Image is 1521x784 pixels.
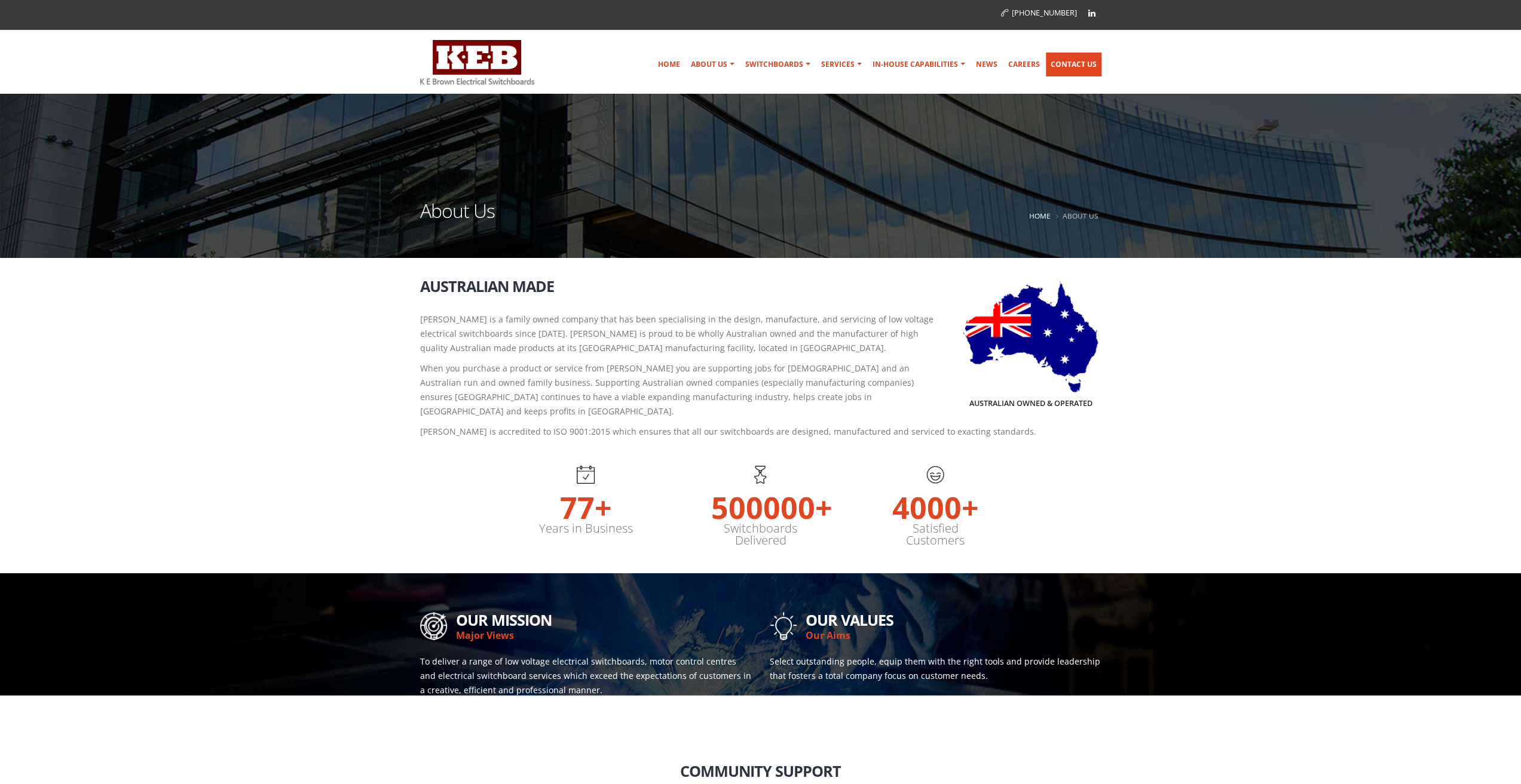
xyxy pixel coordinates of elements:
[456,628,752,642] p: Major Views
[653,53,685,76] a: Home
[686,53,739,76] a: About Us
[1046,53,1101,76] a: Contact Us
[886,522,985,546] label: Satisfied Customers
[420,754,1101,779] h2: Community Support
[420,425,1101,439] p: [PERSON_NAME] is accredited to ISO 9001:2015 which ensures that all our switchboards are designed...
[1003,53,1045,76] a: Careers
[770,654,1101,683] p: Select outstanding people, equip them with the right tools and provide leadership that fosters a ...
[806,609,1101,628] h2: Our Values
[1001,8,1077,18] a: [PHONE_NUMBER]
[969,398,1092,409] h5: Australian Owned & Operated
[420,654,752,697] p: To deliver a range of low voltage electrical switchboards, motor control centres and electrical s...
[886,484,985,522] strong: 4000+
[711,484,810,522] strong: 500000+
[816,53,867,76] a: Services
[1029,211,1051,220] a: Home
[1053,208,1098,223] li: About Us
[868,53,970,76] a: In-house Capabilities
[420,278,1101,294] h2: Australian Made
[537,522,635,534] label: Years in Business
[537,484,635,522] strong: 77+
[740,53,815,76] a: Switchboards
[420,40,534,85] img: K E Brown Electrical Switchboards
[806,628,1101,642] p: Our Aims
[420,361,1101,419] p: When you purchase a product or service from [PERSON_NAME] you are supporting jobs for [DEMOGRAPHI...
[456,609,752,628] h2: Our Mission
[971,53,1002,76] a: News
[420,312,1101,355] p: [PERSON_NAME] is a family owned company that has been specialising in the design, manufacture, an...
[1083,4,1101,22] a: Linkedin
[711,522,810,546] label: Switchboards Delivered
[420,201,495,235] h1: About Us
